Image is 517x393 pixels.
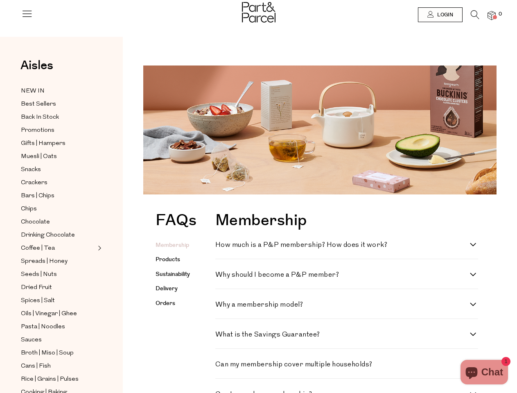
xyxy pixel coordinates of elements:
h4: Why a membership model? [215,301,470,308]
a: Sustainability [156,270,190,278]
span: Chips [21,204,37,214]
a: Coffee | Tea [21,243,95,253]
a: Snacks [21,165,95,175]
a: Broth | Miso | Soup [21,348,95,358]
a: Oils | Vinegar | Ghee [21,309,95,319]
h4: Why should I become a P&P member? [215,271,470,278]
a: Bars | Chips [21,191,95,201]
a: Login [418,7,463,22]
span: Spreads | Honey [21,257,68,267]
a: Membership [156,241,189,249]
a: Dried Fruit [21,282,95,293]
span: 0 [497,11,504,18]
span: Login [435,11,453,18]
button: Expand/Collapse Coffee | Tea [96,243,102,253]
span: Seeds | Nuts [21,270,57,280]
a: Sauces [21,335,95,345]
span: Back In Stock [21,113,59,122]
span: Broth | Miso | Soup [21,348,74,358]
span: Snacks [21,165,41,175]
span: Aisles [20,56,53,75]
a: Aisles [20,59,53,80]
span: Chocolate [21,217,50,227]
a: Drinking Chocolate [21,230,95,240]
span: Spices | Salt [21,296,55,306]
a: Pasta | Noodles [21,322,95,332]
a: Seeds | Nuts [21,269,95,280]
a: Spices | Salt [21,296,95,306]
a: Promotions [21,125,95,136]
span: Drinking Chocolate [21,230,75,240]
span: Crackers [21,178,47,188]
a: Back In Stock [21,112,95,122]
span: NEW IN [21,86,45,96]
a: Cans | Fish [21,361,95,371]
span: Dried Fruit [21,283,52,293]
h4: What is the Savings Guarantee? [215,331,470,338]
h4: How much is a P&P membership? How does it work? [215,242,470,248]
span: Gifts | Hampers [21,139,65,149]
a: Delivery [156,285,178,293]
a: Products [156,255,180,264]
a: Crackers [21,178,95,188]
inbox-online-store-chat: Shopify online store chat [458,360,510,386]
span: Pasta | Noodles [21,322,65,332]
span: Promotions [21,126,54,136]
span: Best Sellers [21,99,56,109]
a: Chips [21,204,95,214]
span: Bars | Chips [21,191,54,201]
a: 0 [488,11,496,20]
h1: FAQs [156,213,196,233]
span: Coffee | Tea [21,244,55,253]
img: Part&Parcel [242,2,275,23]
span: Oils | Vinegar | Ghee [21,309,77,319]
span: Cans | Fish [21,361,51,371]
a: Spreads | Honey [21,256,95,267]
h4: Can my membership cover multiple households? [215,361,470,368]
span: Rice | Grains | Pulses [21,375,79,384]
a: Best Sellers [21,99,95,109]
a: NEW IN [21,86,95,96]
a: Gifts | Hampers [21,138,95,149]
span: Sauces [21,335,42,345]
a: Chocolate [21,217,95,227]
a: Rice | Grains | Pulses [21,374,95,384]
span: Muesli | Oats [21,152,57,162]
a: Orders [156,299,175,307]
img: faq-image_1344x_crop_center.png [143,65,497,194]
a: Muesli | Oats [21,151,95,162]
